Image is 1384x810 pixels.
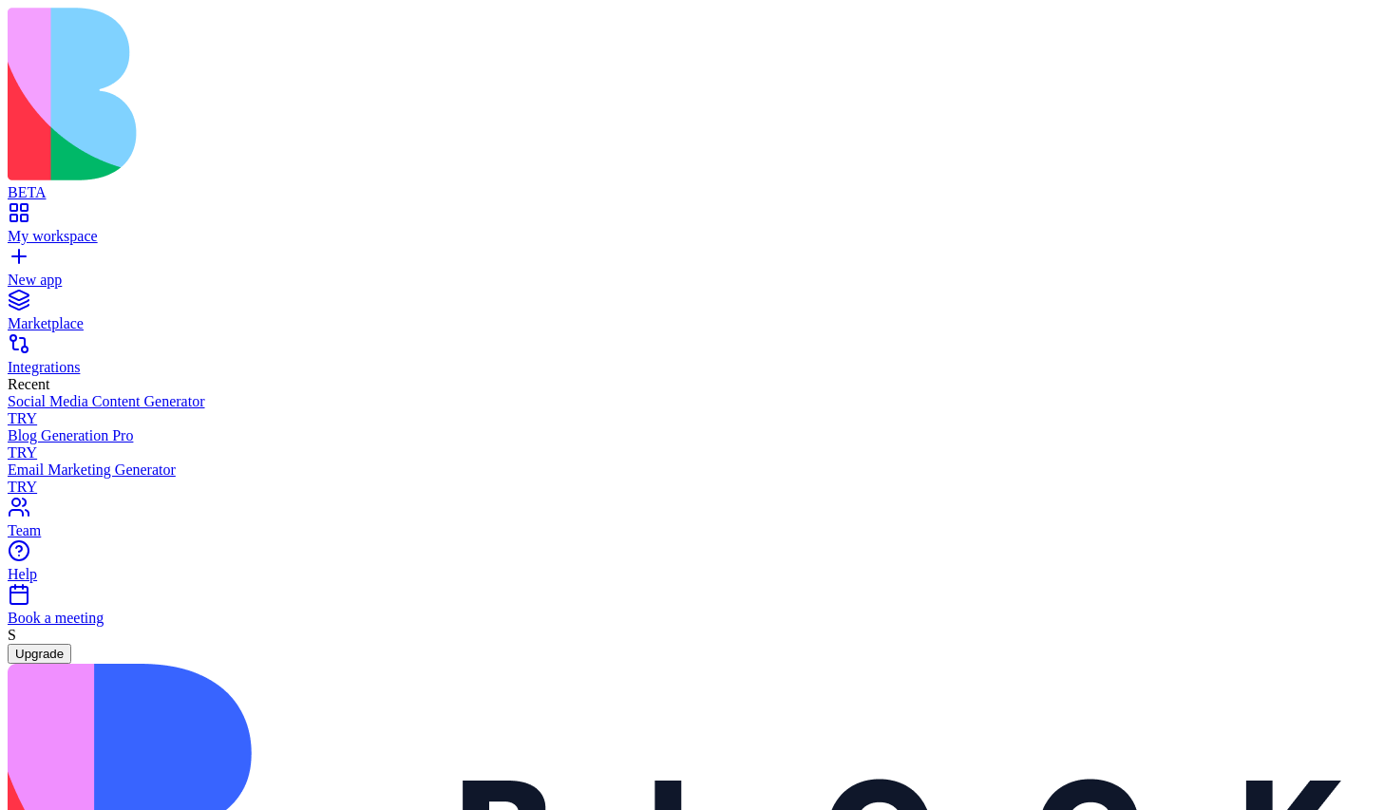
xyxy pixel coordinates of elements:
[8,505,1376,539] a: Team
[8,393,1376,410] div: Social Media Content Generator
[8,298,1376,332] a: Marketplace
[8,342,1376,376] a: Integrations
[8,376,49,392] span: Recent
[8,427,1376,462] a: Blog Generation ProTRY
[8,167,1376,201] a: BETA
[8,211,1376,245] a: My workspace
[8,393,1376,427] a: Social Media Content GeneratorTRY
[8,427,1376,444] div: Blog Generation Pro
[8,228,1376,245] div: My workspace
[8,593,1376,627] a: Book a meeting
[8,479,1376,496] div: TRY
[8,184,1376,201] div: BETA
[8,627,16,643] span: S
[8,522,1376,539] div: Team
[8,272,1376,289] div: New app
[8,462,1376,479] div: Email Marketing Generator
[8,8,771,180] img: logo
[8,645,71,661] a: Upgrade
[8,549,1376,583] a: Help
[8,610,1376,627] div: Book a meeting
[8,566,1376,583] div: Help
[8,444,1376,462] div: TRY
[8,254,1376,289] a: New app
[8,644,71,664] button: Upgrade
[8,462,1376,496] a: Email Marketing GeneratorTRY
[8,315,1376,332] div: Marketplace
[8,359,1376,376] div: Integrations
[8,410,1376,427] div: TRY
